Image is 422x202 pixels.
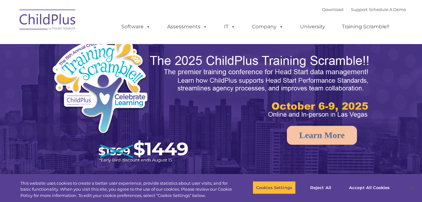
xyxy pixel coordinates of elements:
[87,42,107,46] span: Last name
[20,180,232,199] div: This website uses cookies to create a better user experience, provide statistics about user visit...
[246,20,290,33] a: Company
[87,67,114,72] span: Phone number
[294,20,332,33] a: University
[351,7,368,12] a: Support
[336,20,396,33] a: Training Scramble!!
[369,7,406,12] a: Schedule A Demo
[161,20,214,33] a: Assessments
[322,7,406,12] font: |
[301,181,340,194] button: Reject All
[405,181,419,194] button: Close
[16,5,79,36] img: ChildPlus by Procare Solutions
[322,7,343,12] a: Download
[218,20,242,33] a: IT
[287,126,357,145] a: Learn More
[253,181,296,194] button: Cookies Settings
[115,20,157,33] a: Software
[346,181,393,194] button: Accept All Cookies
